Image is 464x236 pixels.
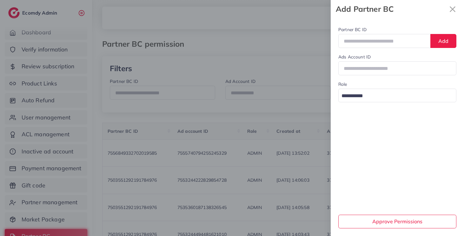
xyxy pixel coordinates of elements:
label: Role [338,81,347,87]
strong: Add Partner BC [336,3,446,15]
label: Partner BC ID [338,26,367,33]
label: Ads Account ID [338,54,371,60]
div: Search for option [338,89,456,102]
button: Close [446,3,459,16]
button: Approve Permissions [338,215,456,228]
span: Approve Permissions [372,218,422,225]
input: Search for option [339,91,448,101]
button: Add [430,34,456,48]
svg: x [446,3,459,16]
